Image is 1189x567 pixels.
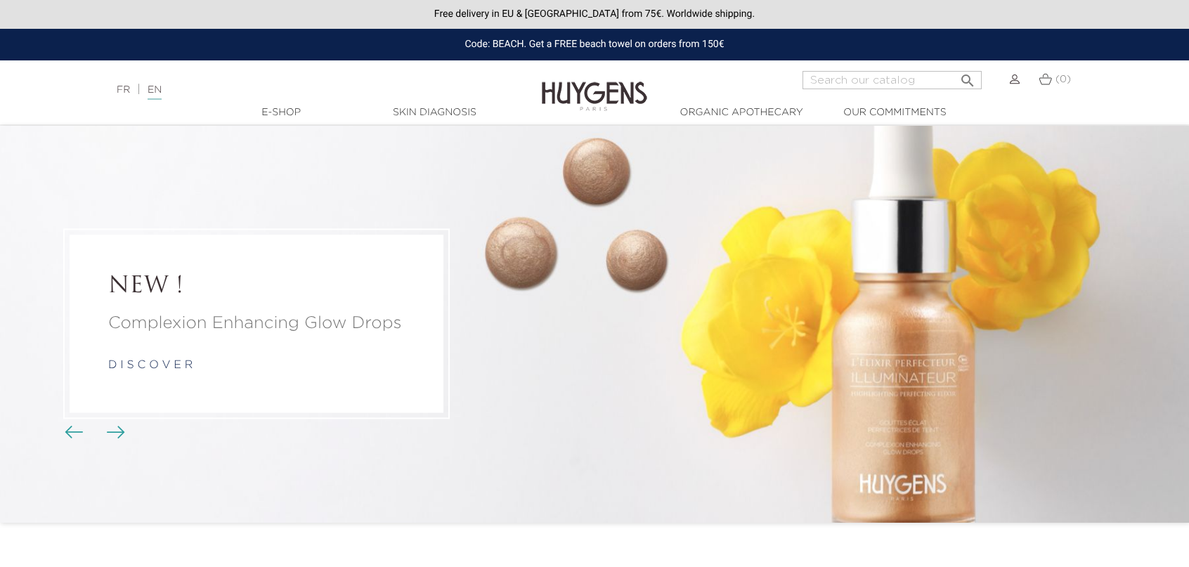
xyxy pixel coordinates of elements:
[148,85,162,100] a: EN
[108,274,405,301] a: NEW !
[211,105,351,120] a: E-Shop
[824,105,965,120] a: Our commitments
[364,105,505,120] a: Skin Diagnosis
[542,59,647,113] img: Huygens
[671,105,812,120] a: Organic Apothecary
[117,85,130,95] a: FR
[955,67,980,86] button: 
[108,311,405,337] a: Complexion Enhancing Glow Drops
[70,422,116,443] div: Carousel buttons
[110,82,485,98] div: |
[108,360,193,372] a: d i s c o v e r
[803,71,982,89] input: Search
[959,68,976,85] i: 
[1055,74,1071,84] span: (0)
